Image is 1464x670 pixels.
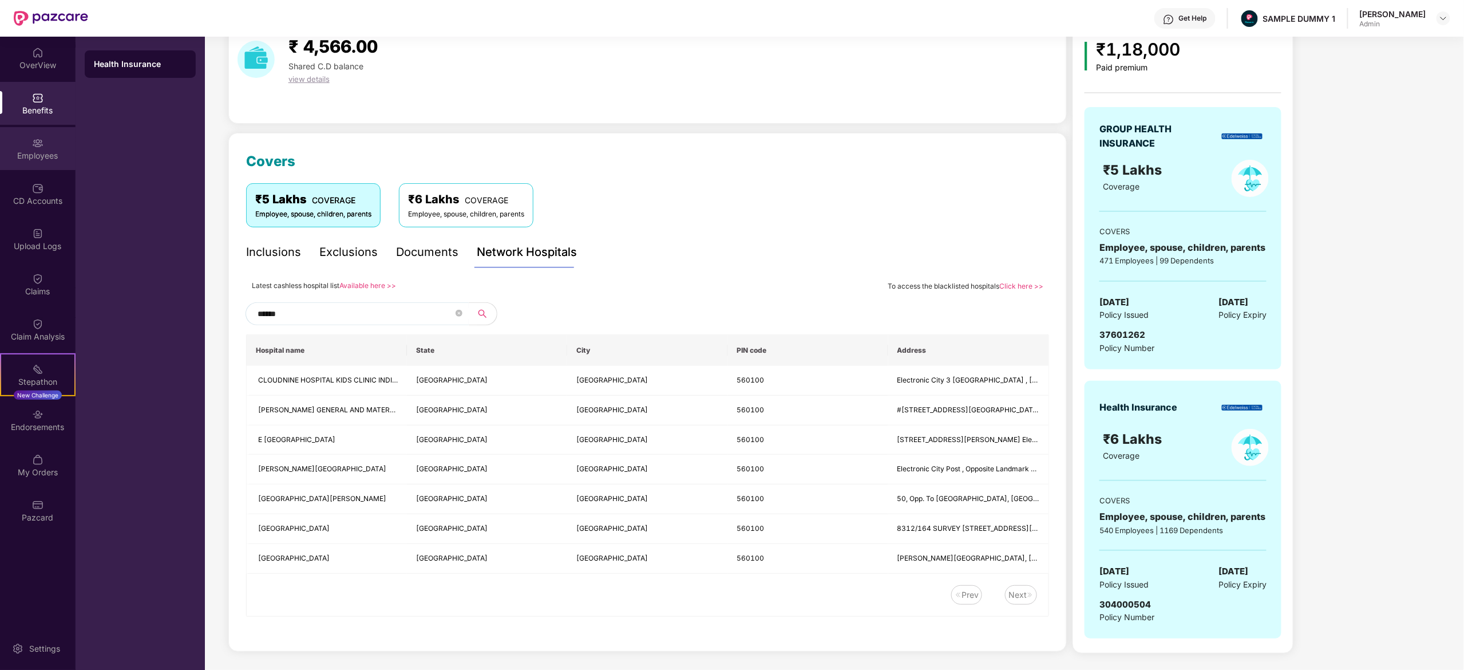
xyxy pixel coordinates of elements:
span: [GEOGRAPHIC_DATA][PERSON_NAME] [258,494,386,503]
div: Inclusions [246,243,301,261]
td: 8312/164 SURVEY 164 NEELADRI NAGAR, ELECTRONICS CITY PHASE 1 ELECTRONIC CITY [888,514,1048,544]
span: 560100 [737,435,765,444]
td: Bangalore [567,425,727,455]
span: 560100 [737,494,765,503]
img: svg+xml;base64,PHN2ZyBpZD0iSGVscC0zMngzMiIgeG1sbnM9Imh0dHA6Ly93d3cudzMub3JnLzIwMDAvc3ZnIiB3aWR0aD... [1163,14,1174,25]
td: Karnataka [407,455,567,484]
span: [GEOGRAPHIC_DATA] [416,524,488,533]
span: [GEOGRAPHIC_DATA] [576,405,648,414]
div: [PERSON_NAME] [1360,9,1426,19]
span: Electronic City Post , Opposite Landmark Store [897,464,1049,473]
th: PIN code [728,335,888,366]
div: Get Help [1179,14,1207,23]
span: Policy Number [1099,612,1154,622]
span: To access the blacklisted hospitals [888,282,999,290]
span: Hospital name [256,346,398,355]
span: [GEOGRAPHIC_DATA] [258,524,330,533]
span: Policy Expiry [1218,309,1267,321]
div: Health Insurance [1099,400,1177,415]
img: insurerLogo [1222,133,1263,140]
span: Latest cashless hospital list [252,281,339,290]
span: [GEOGRAPHIC_DATA] [576,376,648,384]
div: Employee, spouse, children, parents [408,209,524,220]
span: ₹5 Lakhs [1103,162,1166,178]
span: COVERAGE [465,195,508,205]
span: E [GEOGRAPHIC_DATA] [258,435,335,444]
div: Employee, spouse, children, parents [1099,241,1267,255]
td: E CITY HOSPITAL [247,425,407,455]
div: Paid premium [1097,63,1181,73]
span: COVERAGE [312,195,355,205]
span: 560100 [737,405,765,414]
span: [PERSON_NAME][GEOGRAPHIC_DATA] [258,464,386,473]
img: svg+xml;base64,PHN2ZyBpZD0iVXBsb2FkX0xvZ3MiIGRhdGEtbmFtZT0iVXBsb2FkIExvZ3MiIHhtbG5zPSJodHRwOi8vd3... [32,227,43,239]
td: CLOUDNINE HOSPITAL KIDS CLINIC INDIA PVT LTD [247,366,407,396]
td: Karnataka [407,425,567,455]
span: ₹ 4,566.00 [288,36,378,57]
td: Kauvery Hospital [247,544,407,574]
span: [GEOGRAPHIC_DATA] [576,494,648,503]
img: svg+xml;base64,PHN2ZyBpZD0iQ0RfQWNjb3VudHMiIGRhdGEtbmFtZT0iQ0QgQWNjb3VudHMiIHhtbG5zPSJodHRwOi8vd3... [32,182,43,194]
span: [GEOGRAPHIC_DATA] [258,554,330,562]
img: svg+xml;base64,PHN2ZyBpZD0iRW5kb3JzZW1lbnRzIiB4bWxucz0iaHR0cDovL3d3dy53My5vcmcvMjAwMC9zdmciIHdpZH... [32,408,43,420]
img: New Pazcare Logo [14,11,88,26]
div: Stepathon [1,376,74,387]
div: Prev [962,589,979,601]
span: close-circle [456,310,462,317]
img: icon [1085,42,1087,70]
td: SRI VINAYAKA GENERAL AND MATERNITY HOSPITAL [247,396,407,425]
span: 37601262 [1099,329,1145,340]
td: SRI LAXMI HOSPITAL [247,484,407,514]
div: Exclusions [319,243,378,261]
span: 560100 [737,376,765,384]
td: Karnataka [407,484,567,514]
img: svg+xml;base64,PHN2ZyBpZD0iRW1wbG95ZWVzIiB4bWxucz0iaHR0cDovL3d3dy53My5vcmcvMjAwMC9zdmciIHdpZHRoPS... [32,137,43,148]
span: view details [288,74,330,84]
td: Ramkrishna Hospital Complex, 92/1 B Konappana Agrahara [888,544,1048,574]
div: 471 Employees | 99 Dependents [1099,255,1267,266]
img: download [238,41,275,78]
span: [GEOGRAPHIC_DATA] [576,554,648,562]
button: search [469,302,497,325]
img: svg+xml;base64,PHN2ZyBpZD0iQ2xhaW0iIHhtbG5zPSJodHRwOi8vd3d3LnczLm9yZy8yMDAwL3N2ZyIgd2lkdGg9IjIwIi... [32,318,43,329]
img: svg+xml;base64,PHN2ZyBpZD0iRHJvcGRvd24tMzJ4MzIiIHhtbG5zPSJodHRwOi8vd3d3LnczLm9yZy8yMDAwL3N2ZyIgd2... [1439,14,1448,23]
th: Address [888,335,1048,366]
th: State [407,335,567,366]
span: 8312/164 SURVEY [STREET_ADDRESS][PERSON_NAME] [897,524,1086,533]
div: Admin [1360,19,1426,29]
th: City [567,335,727,366]
div: Network Hospitals [477,243,577,261]
td: Bangalore [567,455,727,484]
span: 50, Opp. To [GEOGRAPHIC_DATA], [GEOGRAPHIC_DATA], E City Post [897,494,1121,503]
div: SAMPLE DUMMY 1 [1263,13,1336,24]
span: [DATE] [1099,295,1129,309]
td: Karnataka [407,366,567,396]
span: [GEOGRAPHIC_DATA] [576,464,648,473]
td: #961 1st Cross Hosur Main Road, Near Goverment Hospital C K Nagar E City Post [888,396,1048,425]
span: Policy Issued [1099,578,1149,591]
span: Address [897,346,1039,355]
img: svg+xml;base64,PHN2ZyBpZD0iQmVuZWZpdHMiIHhtbG5zPSJodHRwOi8vd3d3LnczLm9yZy8yMDAwL3N2ZyIgd2lkdGg9Ij... [32,92,43,103]
img: svg+xml;base64,PHN2ZyB4bWxucz0iaHR0cDovL3d3dy53My5vcmcvMjAwMC9zdmciIHdpZHRoPSIyMSIgaGVpZ2h0PSIyMC... [32,363,43,375]
span: 560100 [737,554,765,562]
div: 540 Employees | 1169 Dependents [1099,525,1267,536]
span: [GEOGRAPHIC_DATA] [576,524,648,533]
div: ₹1,18,000 [1097,36,1181,63]
span: [STREET_ADDRESS][PERSON_NAME] Electronics City Phase 1 [GEOGRAPHIC_DATA], [GEOGRAPHIC_DATA] to [G... [897,435,1331,444]
img: svg+xml;base64,PHN2ZyBpZD0iSG9tZSIgeG1sbnM9Imh0dHA6Ly93d3cudzMub3JnLzIwMDAvc3ZnIiB3aWR0aD0iMjAiIG... [32,46,43,58]
div: Health Insurance [94,58,187,70]
td: Bangalore [567,484,727,514]
th: Hospital name [247,335,407,366]
span: [GEOGRAPHIC_DATA] [416,405,488,414]
img: svg+xml;base64,PHN2ZyBpZD0iU2V0dGluZy0yMHgyMCIgeG1sbnM9Imh0dHA6Ly93d3cudzMub3JnLzIwMDAvc3ZnIiB3aW... [12,643,23,654]
div: New Challenge [14,391,62,400]
a: Available here >> [339,281,396,290]
span: Policy Expiry [1218,578,1267,591]
span: Policy Issued [1099,309,1149,321]
span: [DATE] [1218,295,1248,309]
span: Policy Number [1099,343,1154,353]
span: [GEOGRAPHIC_DATA] [576,435,648,444]
span: Electronic City 3 [GEOGRAPHIC_DATA] , [GEOGRAPHIC_DATA][PERSON_NAME] Opp Puma Showroom [897,376,1230,384]
img: policyIcon [1232,160,1269,197]
td: Karnataka [407,396,567,425]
